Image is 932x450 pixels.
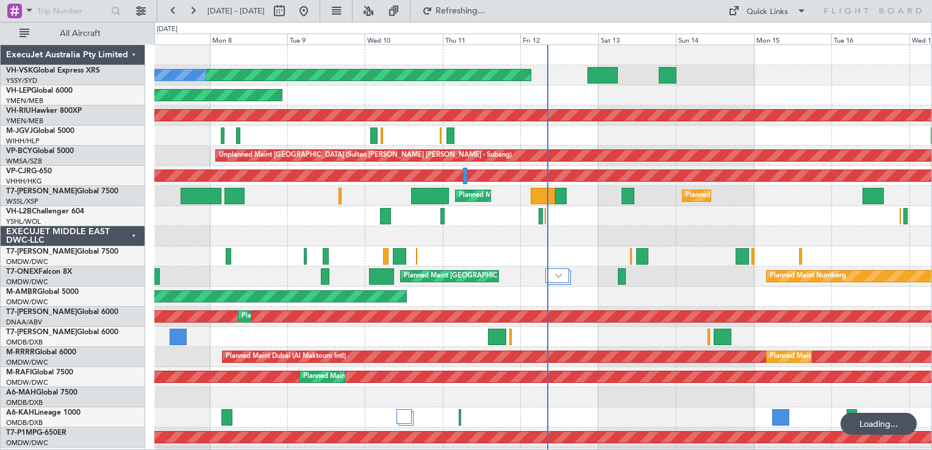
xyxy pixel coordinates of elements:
[417,1,490,21] button: Refreshing...
[6,197,38,206] a: WSSL/XSP
[6,116,43,126] a: YMEN/MEB
[6,96,43,105] a: YMEN/MEB
[555,273,562,278] img: arrow-gray.svg
[6,107,82,115] a: VH-RIUHawker 800XP
[6,67,100,74] a: VH-VSKGlobal Express XRS
[287,34,365,45] div: Tue 9
[6,188,118,195] a: T7-[PERSON_NAME]Global 7500
[6,217,41,226] a: YSHL/WOL
[6,288,79,296] a: M-AMBRGlobal 5000
[404,267,596,285] div: Planned Maint [GEOGRAPHIC_DATA] ([GEOGRAPHIC_DATA])
[303,368,423,386] div: Planned Maint Dubai (Al Maktoum Intl)
[6,318,42,327] a: DNAA/ABV
[6,137,40,146] a: WIHH/HLP
[6,418,43,427] a: OMDB/DXB
[435,7,486,15] span: Refreshing...
[831,34,909,45] div: Tue 16
[6,409,81,416] a: A6-KAHLineage 1000
[6,177,42,186] a: VHHH/HKG
[6,148,74,155] a: VP-BCYGlobal 5000
[6,107,31,115] span: VH-RIU
[770,267,846,285] div: Planned Maint Nurnberg
[754,34,831,45] div: Mon 15
[6,248,118,255] a: T7-[PERSON_NAME]Global 7500
[6,268,72,276] a: T7-ONEXFalcon 8X
[365,34,442,45] div: Wed 10
[6,389,36,396] span: A6-MAH
[686,187,829,205] div: Planned Maint [GEOGRAPHIC_DATA] (Seletar)
[6,429,37,437] span: T7-P1MP
[6,127,74,135] a: M-JGVJGlobal 5000
[6,369,73,376] a: M-RAFIGlobal 7500
[6,378,48,387] a: OMDW/DWC
[747,6,788,18] div: Quick Links
[6,257,48,266] a: OMDW/DWC
[6,329,118,336] a: T7-[PERSON_NAME]Global 6000
[722,1,812,21] button: Quick Links
[6,188,77,195] span: T7-[PERSON_NAME]
[459,187,579,205] div: Planned Maint Dubai (Al Maktoum Intl)
[6,248,77,255] span: T7-[PERSON_NAME]
[6,329,77,336] span: T7-[PERSON_NAME]
[6,148,32,155] span: VP-BCY
[6,87,31,95] span: VH-LEP
[6,288,37,296] span: M-AMBR
[207,5,265,16] span: [DATE] - [DATE]
[598,34,676,45] div: Sat 13
[6,429,66,437] a: T7-P1MPG-650ER
[6,76,37,85] a: YSSY/SYD
[6,277,48,287] a: OMDW/DWC
[6,208,84,215] a: VH-L2BChallenger 604
[6,389,77,396] a: A6-MAHGlobal 7500
[6,349,35,356] span: M-RRRR
[157,24,177,35] div: [DATE]
[6,67,33,74] span: VH-VSK
[6,157,42,166] a: WMSA/SZB
[6,87,73,95] a: VH-LEPGlobal 6000
[6,409,34,416] span: A6-KAH
[6,338,43,347] a: OMDB/DXB
[443,34,520,45] div: Thu 11
[6,309,77,316] span: T7-[PERSON_NAME]
[6,309,118,316] a: T7-[PERSON_NAME]Global 6000
[841,413,917,435] div: Loading...
[770,348,890,366] div: Planned Maint Dubai (Al Maktoum Intl)
[210,34,287,45] div: Mon 8
[219,146,512,165] div: Unplanned Maint [GEOGRAPHIC_DATA] (Sultan [PERSON_NAME] [PERSON_NAME] - Subang)
[13,24,132,43] button: All Aircraft
[37,2,107,20] input: Trip Number
[6,268,38,276] span: T7-ONEX
[226,348,346,366] div: Planned Maint Dubai (Al Maktoum Intl)
[6,358,48,367] a: OMDW/DWC
[676,34,753,45] div: Sun 14
[6,168,31,175] span: VP-CJR
[132,34,209,45] div: Sun 7
[6,369,32,376] span: M-RAFI
[32,29,129,38] span: All Aircraft
[6,438,48,448] a: OMDW/DWC
[6,398,43,407] a: OMDB/DXB
[6,298,48,307] a: OMDW/DWC
[6,127,33,135] span: M-JGVJ
[242,307,362,326] div: Planned Maint Dubai (Al Maktoum Intl)
[6,349,76,356] a: M-RRRRGlobal 6000
[6,208,32,215] span: VH-L2B
[6,168,52,175] a: VP-CJRG-650
[520,34,598,45] div: Fri 12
